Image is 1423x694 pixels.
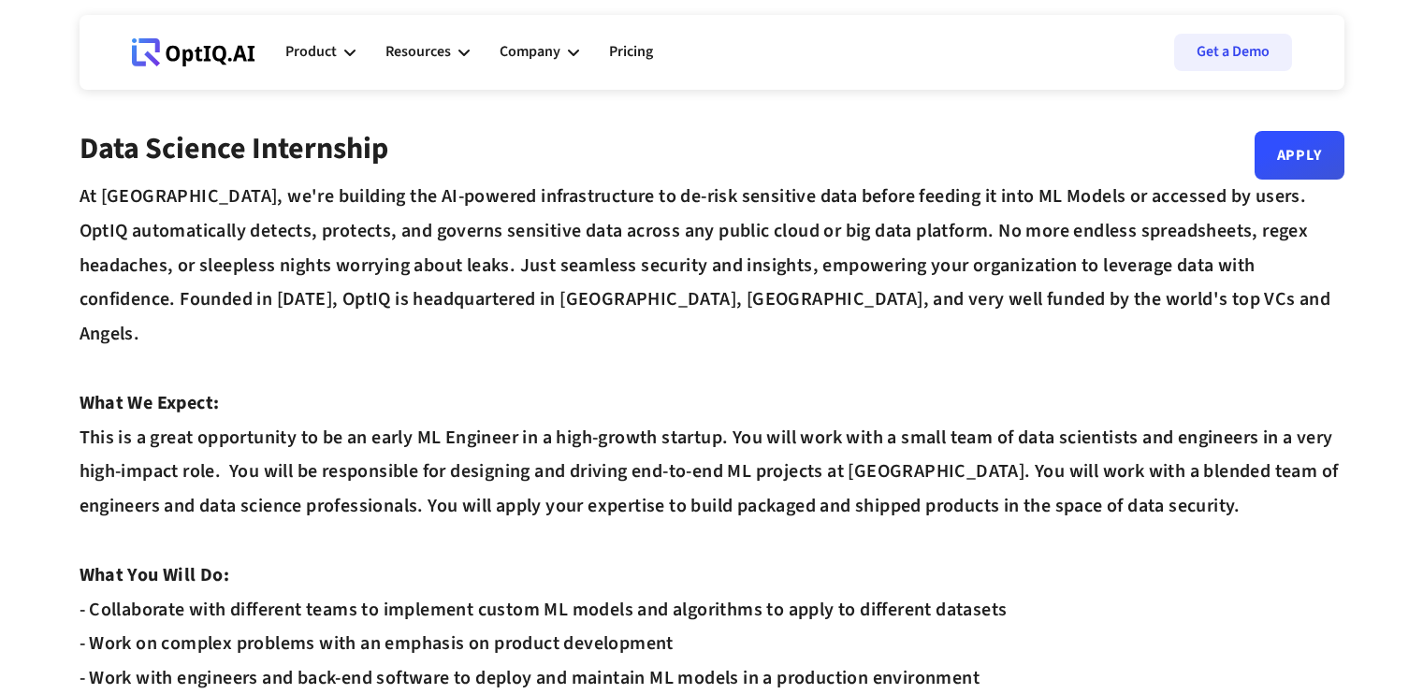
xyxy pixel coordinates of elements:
[285,39,337,65] div: Product
[385,24,470,80] div: Resources
[500,24,579,80] div: Company
[500,39,560,65] div: Company
[80,390,220,416] strong: What We Expect:
[385,39,451,65] div: Resources
[609,24,653,80] a: Pricing
[285,24,356,80] div: Product
[80,562,230,588] strong: What You Will Do:
[132,24,255,80] a: Webflow Homepage
[1174,34,1292,71] a: Get a Demo
[1255,131,1344,180] a: Apply
[80,127,388,170] strong: Data Science Internship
